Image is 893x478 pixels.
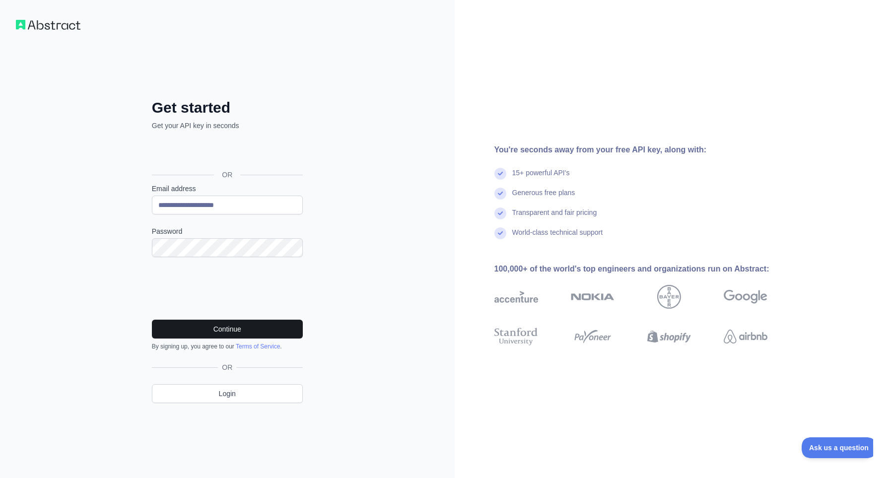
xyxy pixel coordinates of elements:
[657,285,681,309] img: bayer
[236,343,280,350] a: Terms of Service
[214,170,240,180] span: OR
[152,226,303,236] label: Password
[152,141,301,163] div: Iniciar sesión con Google. Se abre en una nueva pestaña.
[512,168,570,188] div: 15+ powerful API's
[494,227,506,239] img: check mark
[494,285,538,309] img: accenture
[152,269,303,308] iframe: reCAPTCHA
[802,437,873,458] iframe: Toggle Customer Support
[494,168,506,180] img: check mark
[16,20,80,30] img: Workflow
[724,326,767,347] img: airbnb
[512,207,597,227] div: Transparent and fair pricing
[494,263,799,275] div: 100,000+ of the world's top engineers and organizations run on Abstract:
[494,207,506,219] img: check mark
[152,384,303,403] a: Login
[147,141,306,163] iframe: Botón Iniciar sesión con Google
[571,326,615,347] img: payoneer
[571,285,615,309] img: nokia
[512,227,603,247] div: World-class technical support
[512,188,575,207] div: Generous free plans
[152,121,303,131] p: Get your API key in seconds
[152,99,303,117] h2: Get started
[724,285,767,309] img: google
[494,144,799,156] div: You're seconds away from your free API key, along with:
[152,184,303,194] label: Email address
[494,326,538,347] img: stanford university
[218,362,236,372] span: OR
[152,320,303,339] button: Continue
[152,342,303,350] div: By signing up, you agree to our .
[647,326,691,347] img: shopify
[494,188,506,200] img: check mark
